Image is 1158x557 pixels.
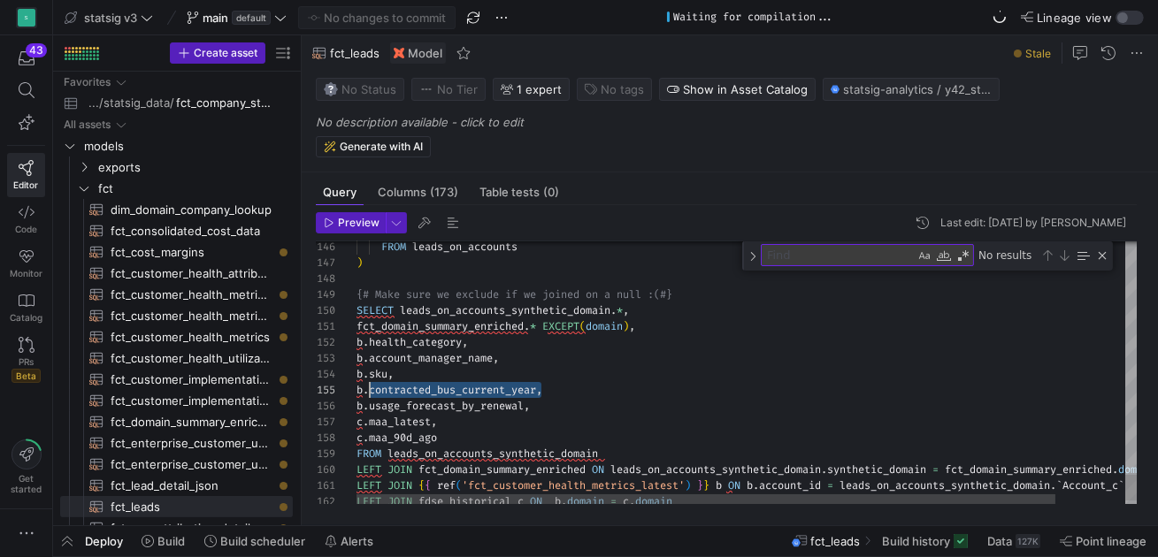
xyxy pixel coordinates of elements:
[60,517,293,538] div: Press SPACE to select this row.
[821,462,827,477] span: .
[176,93,273,113] span: fct_company_stats
[1056,478,1062,492] span: `
[60,411,293,432] div: Press SPACE to select this row.
[685,478,691,492] span: )
[827,462,926,477] span: synthetic_domain
[592,462,604,477] span: ON
[111,370,272,390] span: fct_customer_implementation_metrics_latest​​​​​​​​​​
[316,446,335,462] div: 159
[601,82,644,96] span: No tags
[60,347,293,369] div: Press SPACE to select this row.
[18,9,35,27] div: S
[955,247,972,264] div: Use Regular Expression (⌥⌘R)
[170,42,265,64] button: Create asset
[60,263,293,284] div: Press SPACE to select this row.
[378,187,458,198] span: Columns
[60,432,293,454] div: Press SPACE to select this row.
[15,224,37,234] span: Code
[220,534,305,548] span: Build scheduler
[341,534,373,548] span: Alerts
[26,43,47,57] div: 43
[462,335,468,349] span: ,
[60,390,293,411] div: Press SPACE to select this row.
[363,335,369,349] span: .
[586,319,623,333] span: domain
[659,78,816,101] button: Show in Asset Catalog
[338,217,380,229] span: Preview
[340,141,423,153] span: Generate with AI
[369,399,524,413] span: usage_forecast_by_renewal
[430,187,458,198] span: (173)
[1025,47,1051,60] span: Stale
[7,197,45,241] a: Code
[60,241,293,263] a: fct_cost_margins​​​​​​​​​​
[387,446,598,461] span: leads_on_accounts_synthetic_domain
[431,415,437,429] span: ,
[316,462,335,477] div: 160
[357,351,363,365] span: b
[316,239,335,255] div: 146
[316,382,335,398] div: 155
[1040,248,1054,263] div: Previous Match (⇧Enter)
[111,285,272,305] span: fct_customer_health_metrics_latest​​​​​​​​​​
[60,93,293,113] a: .../statsig_data/fct_company_stats
[419,82,433,96] img: No tier
[357,431,363,445] span: c
[369,367,387,381] span: sku
[60,390,293,411] a: fct_customer_implementation_metrics​​​​​​​​​​
[418,478,425,492] span: {
[316,255,335,271] div: 147
[98,179,290,199] span: fct
[10,312,42,323] span: Catalog
[524,319,530,333] span: .
[60,326,293,347] a: fct_customer_health_metrics​​​​​​​​​​
[660,287,672,301] span: #}
[579,319,586,333] span: (
[316,493,335,509] div: 162
[111,327,272,347] span: fct_customer_health_metrics​​​​​​​​​​
[324,82,338,96] img: No status
[400,303,610,317] span: leads_on_accounts_synthetic_domain
[60,432,293,454] a: fct_enterprise_customer_usage_3d_lag​​​​​​​​​​
[811,534,861,548] span: fct_leads
[60,475,293,496] a: fct_lead_detail_json​​​​​​​​​​
[60,305,293,326] div: Press SPACE to select this row.
[64,118,111,131] div: All assets
[11,473,42,494] span: Get started
[60,475,293,496] div: Press SPACE to select this row.
[7,432,45,501] button: Getstarted
[111,221,272,241] span: fct_consolidated_cost_data​​​​​​​​​​
[60,199,293,220] div: Press SPACE to select this row.
[363,367,369,381] span: .
[703,478,709,492] span: }
[979,526,1048,556] button: Data127K
[111,476,272,496] span: fct_lead_detail_json​​​​​​​​​​
[316,334,335,350] div: 152
[1050,478,1056,492] span: .
[543,187,559,198] span: (0)
[111,497,272,517] span: fct_leads​​​​​​​​​​
[977,244,1038,266] div: No results
[1057,248,1071,263] div: Next Match (Enter)
[412,240,518,254] span: leads_on_accounts
[623,303,629,317] span: ,
[111,412,272,432] span: fct_domain_summary_enriched​​​​​​​​​​
[7,42,45,74] button: 43
[697,478,703,492] span: }
[157,534,185,548] span: Build
[874,526,976,556] button: Build history
[357,319,524,333] span: fct_domain_summary_enriched
[456,478,462,492] span: (
[60,369,293,390] div: Press SPACE to select this row.
[408,46,442,60] span: Model
[316,318,335,334] div: 151
[84,11,137,25] span: statsig v3
[387,462,412,477] span: JOIN
[12,369,41,383] span: Beta
[683,82,808,96] span: Show in Asset Catalog
[111,263,272,284] span: fct_customer_health_attributes​​​​​​​​​​
[1052,526,1154,556] button: Point lineage
[363,351,369,365] span: .
[1095,248,1109,263] div: Close (Escape)
[60,199,293,220] a: dim_domain_company_lookup​​​​​​​​​​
